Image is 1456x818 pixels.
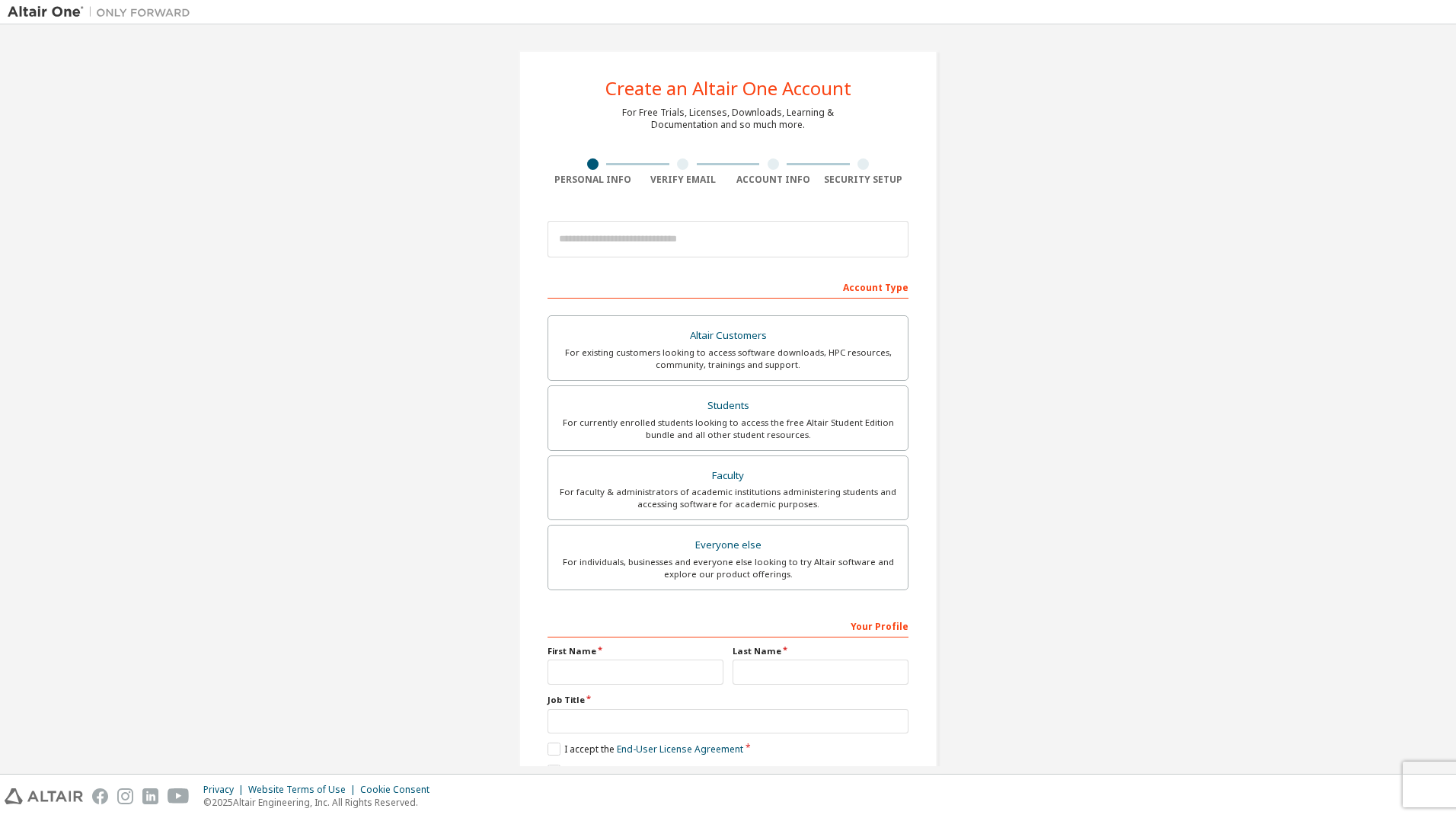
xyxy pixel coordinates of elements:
[617,743,743,756] a: End-User License Agreement
[622,107,834,131] div: For Free Trials, Licenses, Downloads, Learning & Documentation and so much more.
[203,784,248,796] div: Privacy
[548,645,723,657] label: First Name
[548,743,743,756] label: I accept the
[548,694,908,706] label: Job Title
[360,784,439,796] div: Cookie Consent
[557,417,899,441] div: For currently enrolled students looking to access the free Altair Student Edition bundle and all ...
[248,784,360,796] div: Website Terms of Use
[638,174,729,186] div: Verify Email
[557,395,899,417] div: Students
[5,788,83,804] img: altair_logo.svg
[203,796,439,809] p: © 2025 Altair Engineering, Inc. All Rights Reserved.
[8,5,198,20] img: Altair One
[548,765,784,778] label: I would like to receive marketing emails from Altair
[92,788,108,804] img: facebook.svg
[557,556,899,580] div: For individuals, businesses and everyone else looking to try Altair software and explore our prod...
[142,788,158,804] img: linkedin.svg
[117,788,133,804] img: instagram.svg
[605,79,851,97] div: Create an Altair One Account
[728,174,819,186] div: Account Info
[548,613,908,637] div: Your Profile
[733,645,908,657] label: Last Name
[548,274,908,299] div: Account Type
[557,325,899,347] div: Altair Customers
[557,347,899,371] div: For existing customers looking to access software downloads, HPC resources, community, trainings ...
[557,465,899,487] div: Faculty
[548,174,638,186] div: Personal Info
[168,788,190,804] img: youtube.svg
[819,174,909,186] div: Security Setup
[557,486,899,510] div: For faculty & administrators of academic institutions administering students and accessing softwa...
[557,535,899,556] div: Everyone else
